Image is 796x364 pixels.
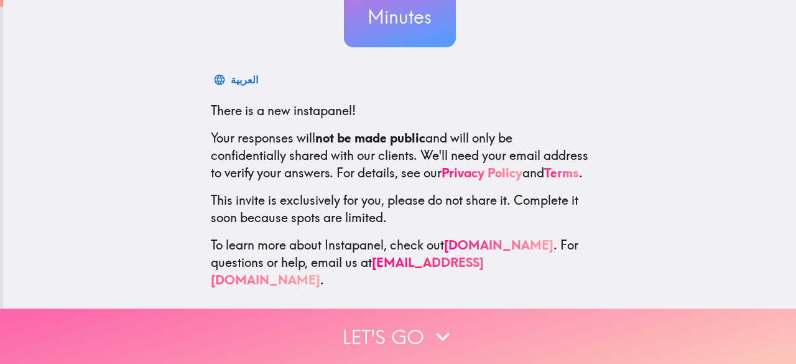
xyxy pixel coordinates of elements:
[211,236,589,289] p: To learn more about Instapanel, check out . For questions or help, email us at .
[231,71,258,88] div: العربية
[544,165,579,180] a: Terms
[211,192,589,226] p: This invite is exclusively for you, please do not share it. Complete it soon because spots are li...
[315,130,425,146] b: not be made public
[211,129,589,182] p: Your responses will and will only be confidentially shared with our clients. We'll need your emai...
[444,237,553,253] a: [DOMAIN_NAME]
[211,103,356,118] span: There is a new instapanel!
[442,165,522,180] a: Privacy Policy
[344,4,456,30] h3: Minutes
[211,254,484,287] a: [EMAIL_ADDRESS][DOMAIN_NAME]
[211,67,263,92] button: العربية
